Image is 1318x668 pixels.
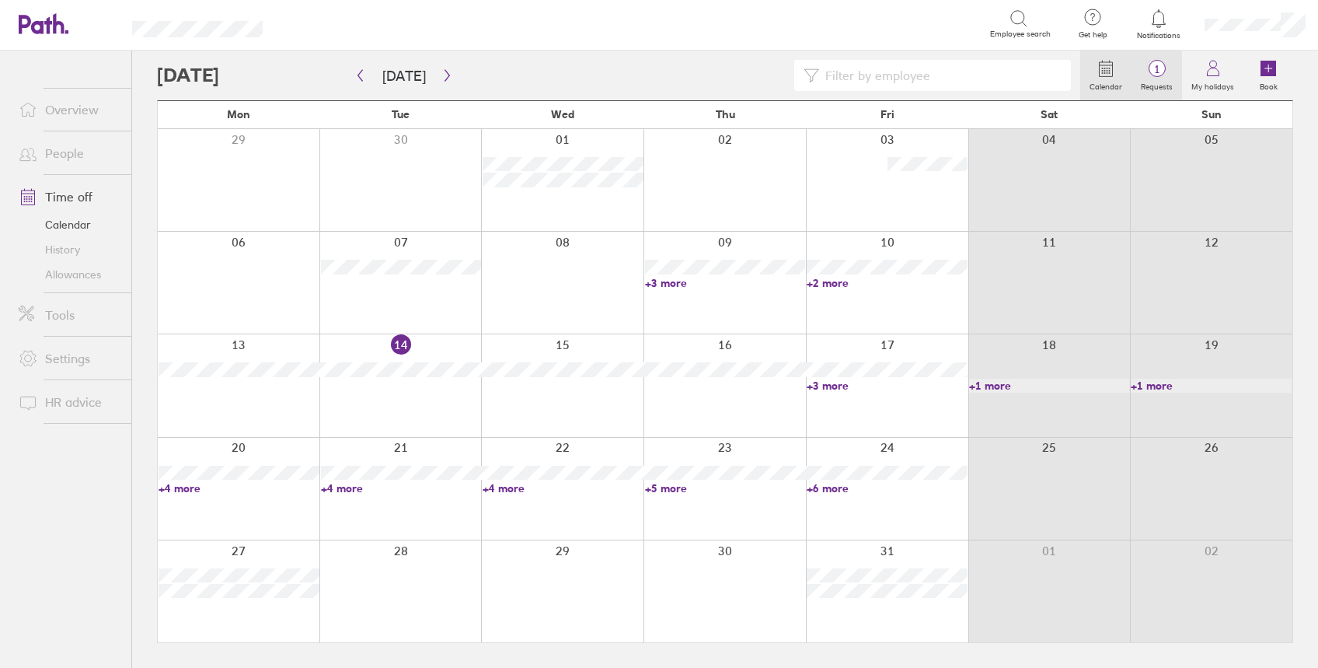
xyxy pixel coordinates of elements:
a: Settings [6,343,131,374]
label: Requests [1131,78,1182,92]
a: Overview [6,94,131,125]
a: Allowances [6,262,131,287]
a: +3 more [807,379,968,393]
span: Sun [1201,108,1222,121]
a: History [6,237,131,262]
a: +2 more [807,276,968,290]
a: My holidays [1182,51,1243,100]
label: My holidays [1182,78,1243,92]
a: Book [1243,51,1293,100]
div: Search [305,16,344,30]
span: Sat [1041,108,1058,121]
a: 1Requests [1131,51,1182,100]
a: +6 more [807,481,968,495]
span: Notifications [1134,31,1184,40]
a: +1 more [1131,379,1292,393]
a: +4 more [159,481,319,495]
a: +4 more [321,481,482,495]
span: Get help [1068,30,1118,40]
a: +5 more [645,481,806,495]
a: Calendar [1080,51,1131,100]
button: [DATE] [370,63,438,89]
span: Mon [227,108,250,121]
a: Calendar [6,212,131,237]
label: Book [1250,78,1287,92]
a: +3 more [645,276,806,290]
a: Time off [6,181,131,212]
span: Fri [880,108,894,121]
label: Calendar [1080,78,1131,92]
span: Employee search [990,30,1051,39]
input: Filter by employee [819,61,1062,90]
a: +1 more [969,379,1130,393]
a: Notifications [1134,8,1184,40]
a: HR advice [6,386,131,418]
span: Wed [551,108,574,121]
span: 1 [1131,63,1182,75]
span: Thu [716,108,735,121]
a: People [6,138,131,169]
a: +4 more [483,481,643,495]
a: Tools [6,299,131,331]
span: Tue [392,108,410,121]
